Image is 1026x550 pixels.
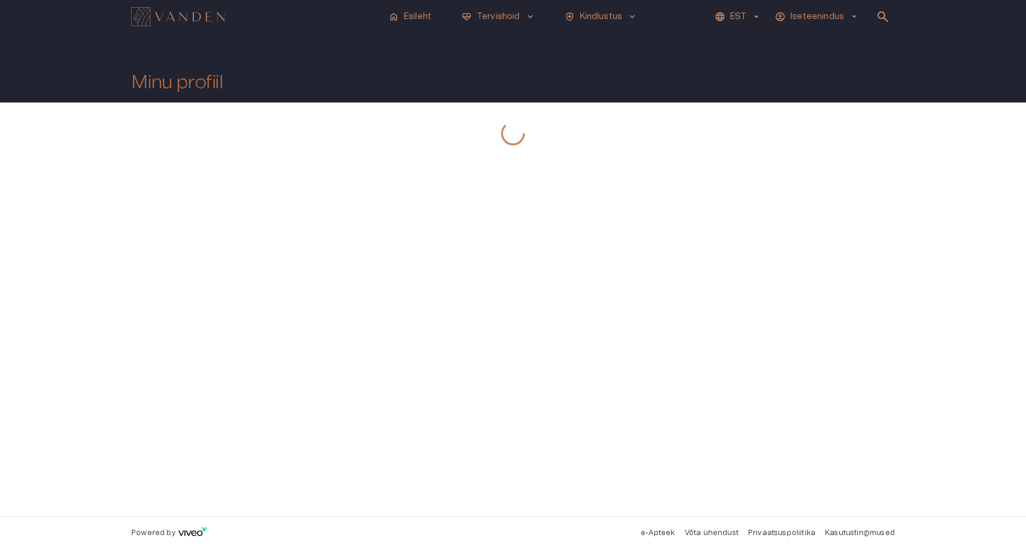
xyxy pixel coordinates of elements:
span: health_and_safety [564,11,575,22]
a: e-Apteek [641,529,675,536]
span: ecg_heart [461,11,472,22]
a: Privaatsuspoliitika [748,529,815,536]
span: search [876,10,890,24]
p: Iseteenindus [790,11,844,23]
p: EST [730,11,746,23]
p: Esileht [404,11,431,23]
button: ecg_heartTervishoidkeyboard_arrow_down [456,8,540,26]
a: Navigate to homepage [131,8,379,25]
span: arrow_drop_down [849,11,860,22]
p: Võta ühendust [685,528,738,538]
p: Tervishoid [477,11,520,23]
button: homeEsileht [384,8,437,26]
span: keyboard_arrow_down [525,11,536,22]
h1: Minu profiil [131,72,222,93]
button: EST [713,8,764,26]
button: Iseteenindusarrow_drop_down [773,8,861,26]
p: Powered by [131,528,175,538]
span: home [388,11,399,22]
button: open search modal [871,5,895,29]
span: keyboard_arrow_down [627,11,638,22]
button: health_and_safetyKindlustuskeyboard_arrow_down [560,8,643,26]
p: Kindlustus [580,11,623,23]
a: Kasutustingimused [825,529,895,536]
img: Vanden logo [131,7,225,26]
